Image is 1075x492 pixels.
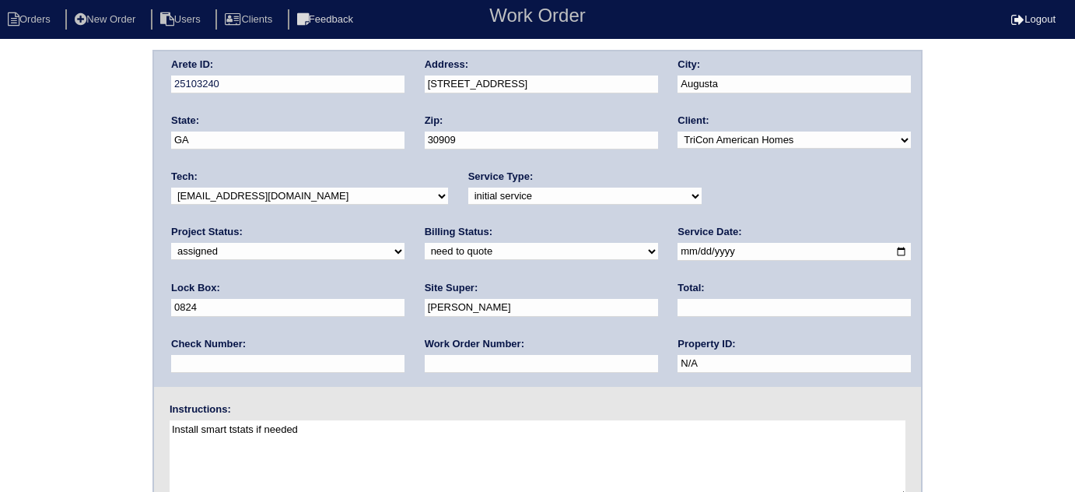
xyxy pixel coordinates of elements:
[425,58,468,72] label: Address:
[678,114,709,128] label: Client:
[678,225,741,239] label: Service Date:
[425,281,478,295] label: Site Super:
[468,170,534,184] label: Service Type:
[151,9,213,30] li: Users
[425,114,443,128] label: Zip:
[215,9,285,30] li: Clients
[425,337,524,351] label: Work Order Number:
[425,225,492,239] label: Billing Status:
[171,114,199,128] label: State:
[171,337,246,351] label: Check Number:
[171,170,198,184] label: Tech:
[65,9,148,30] li: New Order
[215,13,285,25] a: Clients
[1011,13,1056,25] a: Logout
[678,281,704,295] label: Total:
[151,13,213,25] a: Users
[65,13,148,25] a: New Order
[170,402,231,416] label: Instructions:
[171,281,220,295] label: Lock Box:
[678,337,735,351] label: Property ID:
[425,76,658,93] input: Enter a location
[678,58,700,72] label: City:
[288,9,366,30] li: Feedback
[171,58,213,72] label: Arete ID:
[171,225,243,239] label: Project Status:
